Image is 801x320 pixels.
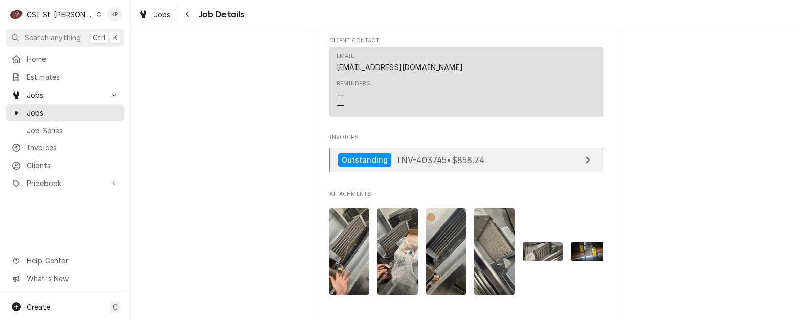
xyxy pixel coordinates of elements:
img: 0yDYpqTiTnCy3mHZNud0 [571,242,611,261]
img: lmMgIBlPSTme4MlHxg3n [426,208,466,295]
div: Attachments [329,190,603,303]
a: Go to Pricebook [6,175,124,192]
div: Invoices [329,133,603,177]
a: [EMAIL_ADDRESS][DOMAIN_NAME] [337,63,463,72]
div: CSI St. Louis's Avatar [9,7,24,21]
img: XdVWxG3NTOCybeJ15XAN [329,208,370,295]
a: Jobs [134,6,175,23]
span: What's New [27,273,118,284]
a: Clients [6,157,124,174]
span: Estimates [27,72,119,82]
span: Jobs [153,9,171,20]
span: Clients [27,160,119,171]
div: C [9,7,24,21]
a: Estimates [6,68,124,85]
span: Invoices [329,133,603,142]
span: K [113,32,118,43]
span: Create [27,303,50,311]
span: Client Contact [329,37,603,45]
span: Job Details [196,8,245,21]
a: Home [6,51,124,67]
a: Go to Jobs [6,86,124,103]
div: Outstanding [338,153,392,167]
span: INV-403745 • $858.74 [397,154,484,165]
div: Contact [329,47,603,117]
div: Email [337,52,354,60]
span: Home [27,54,119,64]
div: — [337,100,344,111]
span: Ctrl [93,32,106,43]
a: Jobs [6,104,124,121]
a: Invoices [6,139,124,156]
a: View Invoice [329,148,603,173]
span: Attachments [329,200,603,303]
span: C [113,302,118,312]
span: Search anything [25,32,81,43]
span: Pricebook [27,178,104,189]
div: KP [107,7,122,21]
img: 0cj3orB2QKmdXIPUz5Wk [377,208,418,295]
a: Go to What's New [6,270,124,287]
div: CSI St. [PERSON_NAME] [27,9,93,20]
span: Attachments [329,190,603,198]
img: YnG4Ir0RReqpcUuOBjA8 [523,242,563,261]
span: Help Center [27,255,118,266]
div: Client Contact [329,37,603,121]
div: Client Contact List [329,47,603,121]
span: Invoices [27,142,119,153]
span: Jobs [27,89,104,100]
button: Search anythingCtrlK [6,29,124,47]
span: Job Series [27,125,119,136]
div: Kym Parson's Avatar [107,7,122,21]
a: Job Series [6,122,124,139]
div: Reminders [337,80,370,111]
a: Go to Help Center [6,252,124,269]
div: — [337,89,344,100]
img: bwxNSUxETV6fdCfuLLhy [474,208,515,295]
div: Reminders [337,80,370,88]
span: Jobs [27,107,119,118]
button: Navigate back [180,6,196,22]
div: Email [337,52,463,73]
